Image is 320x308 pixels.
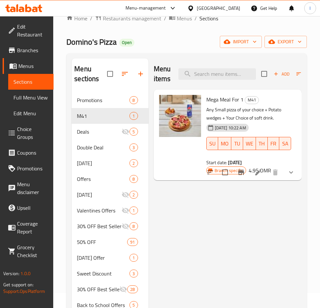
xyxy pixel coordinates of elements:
[122,207,129,214] svg: Inactive section
[292,69,319,79] span: Sort items
[72,281,148,297] div: 30% OFF Best Sellers28
[133,66,149,82] button: Add section
[17,125,48,141] span: Choice Groups
[3,280,34,289] span: Get support on:
[17,220,48,235] span: Coverage Report
[77,143,129,151] div: Double Deal
[8,105,54,121] a: Edit Menu
[202,165,218,180] button: sort-choices
[3,58,54,74] a: Menus
[3,161,54,176] a: Promotions
[77,175,129,183] span: Offers
[199,14,218,22] span: Sections
[17,243,48,259] span: Grocery Checklist
[225,38,257,46] span: import
[77,254,129,262] span: [DATE] Offer
[3,145,54,161] a: Coupons
[17,204,48,212] span: Upsell
[77,238,127,246] div: 50% OFF
[233,165,249,180] button: Branch-specific-item
[206,137,218,150] button: SU
[119,39,134,47] div: Open
[220,36,262,48] button: import
[72,203,148,218] div: Valentines Offers1
[256,137,268,150] button: TH
[221,139,229,148] span: MO
[127,285,138,293] div: items
[177,14,192,22] span: Menus
[283,165,299,180] button: show more
[77,254,129,262] div: Women's Day Offer
[206,106,291,122] p: Any Small pizza of your choice + Potato wedges + Your Choice of soft drink.
[270,38,302,46] span: export
[126,4,166,12] div: Menu-management
[309,5,310,12] span: I
[13,78,48,86] span: Sections
[3,121,54,145] a: Choice Groups
[206,95,243,104] span: Mega Meal For 1
[282,139,288,148] span: SA
[17,46,48,54] span: Branches
[72,108,148,124] div: M411
[17,180,48,196] span: Menu disclaimer
[119,285,127,293] svg: Inactive section
[127,238,138,246] div: items
[296,70,314,78] span: Sort
[228,158,242,167] b: [DATE]
[129,96,138,104] div: items
[13,94,48,101] span: Full Menu View
[206,158,227,167] span: Start date:
[72,92,148,108] div: Promotions8
[130,271,137,277] span: 3
[77,96,129,104] span: Promotions
[154,64,171,84] h2: Menu items
[117,66,133,82] span: Sort sections
[129,175,138,183] div: items
[103,67,117,81] span: Select all sections
[130,144,137,151] span: 3
[178,68,256,80] input: search
[3,269,19,278] span: Version:
[72,124,148,140] div: Deals5
[72,218,148,234] div: 30% OFF Best Sellers8
[257,67,271,81] span: Select section
[20,269,31,278] span: 1.0.0
[212,125,249,131] span: [DATE] 10:22 AM
[77,207,122,214] div: Valentines Offers
[77,285,119,293] span: 30% OFF Best Sellers
[129,254,138,262] div: items
[95,14,161,23] a: Restaurants management
[130,129,137,135] span: 5
[77,191,122,199] span: [DATE]
[17,149,48,157] span: Coupons
[127,286,137,293] span: 28
[218,137,231,150] button: MO
[245,96,259,104] div: M41
[246,139,253,148] span: WE
[90,14,92,22] li: /
[74,64,107,84] h2: Menu sections
[130,113,137,119] span: 1
[130,255,137,261] span: 1
[234,139,240,148] span: TU
[129,159,138,167] div: items
[3,216,54,239] a: Coverage Report
[231,137,243,150] button: TU
[122,191,129,199] svg: Inactive section
[129,222,138,230] div: items
[77,112,129,120] span: M41
[77,270,129,277] span: Sweet Discount
[77,128,122,136] div: Deals
[194,14,197,22] li: /
[3,42,54,58] a: Branches
[72,140,148,155] div: Double Deal3
[77,191,122,199] div: World Pizza Day
[129,270,138,277] div: items
[130,97,137,103] span: 8
[72,155,148,171] div: [DATE]2
[218,165,232,179] span: Select to update
[259,139,265,148] span: TH
[197,5,240,12] div: [GEOGRAPHIC_DATA]
[17,165,48,172] span: Promotions
[72,187,148,203] div: [DATE]2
